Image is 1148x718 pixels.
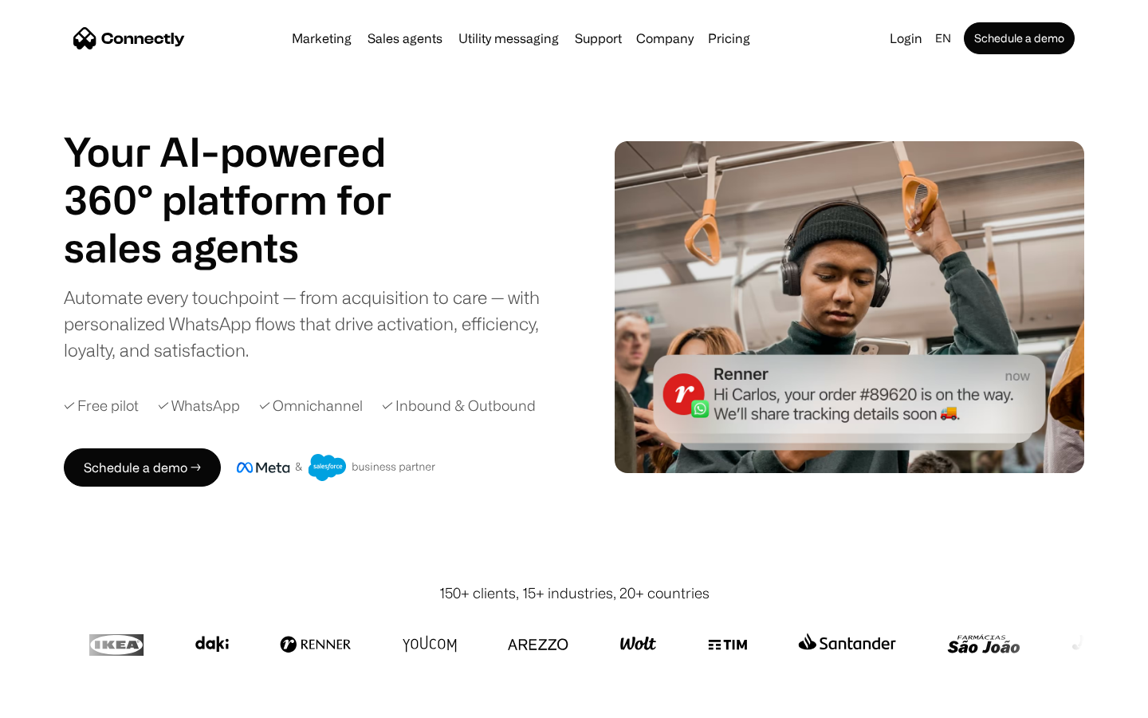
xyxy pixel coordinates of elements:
[16,688,96,712] aside: Language selected: English
[452,32,565,45] a: Utility messaging
[568,32,628,45] a: Support
[935,27,951,49] div: en
[439,582,710,604] div: 150+ clients, 15+ industries, 20+ countries
[158,395,240,416] div: ✓ WhatsApp
[636,27,694,49] div: Company
[702,32,757,45] a: Pricing
[64,395,139,416] div: ✓ Free pilot
[285,32,358,45] a: Marketing
[964,22,1075,54] a: Schedule a demo
[64,284,566,363] div: Automate every touchpoint — from acquisition to care — with personalized WhatsApp flows that driv...
[237,454,436,481] img: Meta and Salesforce business partner badge.
[361,32,449,45] a: Sales agents
[259,395,363,416] div: ✓ Omnichannel
[382,395,536,416] div: ✓ Inbound & Outbound
[64,223,431,271] h1: sales agents
[64,128,431,223] h1: Your AI-powered 360° platform for
[64,448,221,487] a: Schedule a demo →
[883,27,929,49] a: Login
[32,690,96,712] ul: Language list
